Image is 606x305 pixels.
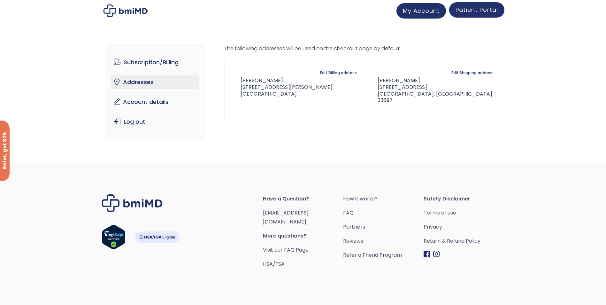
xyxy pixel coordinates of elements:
img: Instagram [433,251,440,257]
a: Verify LegitScript Approval for www.bmimd.com [102,224,125,253]
a: [EMAIL_ADDRESS][DOMAIN_NAME] [263,209,309,225]
a: Visit our FAQ Page [263,246,309,254]
span: More questions? [263,231,343,240]
img: Brand Logo [102,194,163,212]
a: Subscription/Billing [111,56,199,69]
a: FAQ [343,208,424,217]
p: The following addresses will be used on the checkout page by default. [224,44,500,53]
img: Verify Approval for www.bmimd.com [102,224,125,250]
a: Reviews [343,237,424,246]
nav: Account pages [106,44,204,140]
a: Privacy [424,223,504,231]
img: HSA-FSA [135,231,180,243]
address: [PERSON_NAME] [STREET_ADDRESS][PERSON_NAME] [GEOGRAPHIC_DATA] [231,77,333,97]
a: My Account [396,3,446,19]
a: Partners [343,223,424,231]
span: Have a Question? [263,194,343,203]
a: HSA/FSA [263,260,285,268]
a: Log out [111,115,199,129]
a: Patient Portal [449,2,504,18]
a: Addresses [111,75,199,89]
a: Edit Billing address [320,68,357,77]
span: My Account [403,7,440,15]
span: Safety Disclaimer [424,194,504,203]
a: Account details [111,95,199,109]
span: Patient Portal [456,6,498,14]
img: Facebook [424,251,430,257]
address: [PERSON_NAME] [STREET_ADDRESS] [GEOGRAPHIC_DATA], [GEOGRAPHIC_DATA] 33897 [367,77,494,104]
a: How it works? [343,194,424,203]
a: Edit Shipping address [451,68,494,77]
a: Return & Refund Policy [424,237,504,246]
img: My account [104,4,148,17]
a: Terms of use [424,208,504,217]
a: Refer a Friend Program [343,251,424,260]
